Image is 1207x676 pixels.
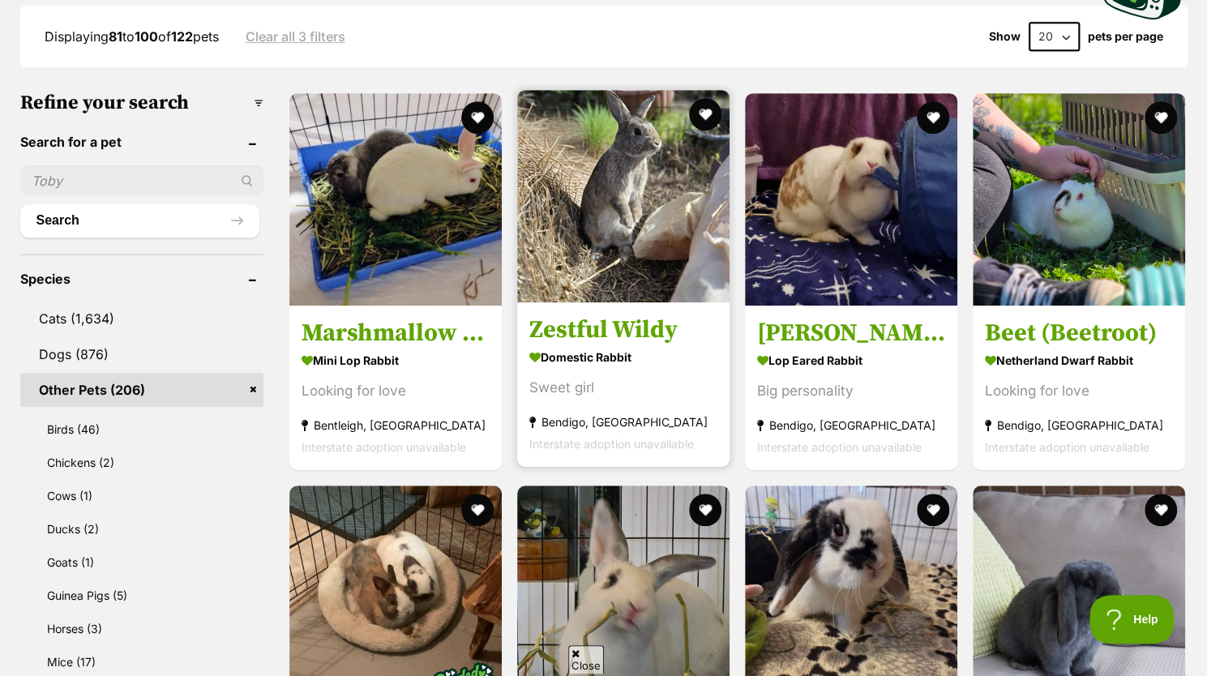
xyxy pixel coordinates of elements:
[529,437,694,451] span: Interstate adoption unavailable
[20,165,263,196] input: Toby
[28,413,263,445] a: Birds (46)
[28,546,263,578] a: Goats (1)
[20,272,263,286] header: Species
[985,349,1173,372] strong: Netherland Dwarf Rabbit
[45,28,219,45] span: Displaying to of pets
[517,90,730,302] img: Zestful Wildy - Domestic Rabbit
[989,30,1021,43] span: Show
[568,645,604,674] span: Close
[171,28,193,45] strong: 122
[20,302,263,336] a: Cats (1,634)
[689,494,721,526] button: favourite
[28,580,263,611] a: Guinea Pigs (5)
[461,494,494,526] button: favourite
[757,318,945,349] h3: [PERSON_NAME]
[757,440,922,454] span: Interstate adoption unavailable
[757,349,945,372] strong: Lop Eared Rabbit
[20,92,263,114] h3: Refine your search
[28,447,263,478] a: Chickens (2)
[529,377,717,399] div: Sweet girl
[973,306,1185,470] a: Beet (Beetroot) Netherland Dwarf Rabbit Looking for love Bendigo, [GEOGRAPHIC_DATA] Interstate ad...
[302,318,490,349] h3: Marshmallow & Stormy
[529,314,717,345] h3: Zestful Wildy
[28,513,263,545] a: Ducks (2)
[289,306,502,470] a: Marshmallow & Stormy Mini Lop Rabbit Looking for love Bentleigh, [GEOGRAPHIC_DATA] Interstate ado...
[985,440,1149,454] span: Interstate adoption unavailable
[302,414,490,436] strong: Bentleigh, [GEOGRAPHIC_DATA]
[302,440,466,454] span: Interstate adoption unavailable
[135,28,158,45] strong: 100
[20,204,259,237] button: Search
[985,414,1173,436] strong: Bendigo, [GEOGRAPHIC_DATA]
[529,345,717,369] strong: Domestic Rabbit
[20,337,263,371] a: Dogs (876)
[757,414,945,436] strong: Bendigo, [GEOGRAPHIC_DATA]
[289,93,502,306] img: Marshmallow & Stormy - Mini Lop Rabbit
[302,380,490,402] div: Looking for love
[985,318,1173,349] h3: Beet (Beetroot)
[302,349,490,372] strong: Mini Lop Rabbit
[1088,30,1163,43] label: pets per page
[28,480,263,511] a: Cows (1)
[1089,595,1175,644] iframe: Help Scout Beacon - Open
[917,101,949,134] button: favourite
[917,494,949,526] button: favourite
[985,380,1173,402] div: Looking for love
[109,28,122,45] strong: 81
[745,306,957,470] a: [PERSON_NAME] Lop Eared Rabbit Big personality Bendigo, [GEOGRAPHIC_DATA] Interstate adoption una...
[517,302,730,467] a: Zestful Wildy Domestic Rabbit Sweet girl Bendigo, [GEOGRAPHIC_DATA] Interstate adoption unavailable
[745,93,957,306] img: Sophie - Lop Eared Rabbit
[20,373,263,407] a: Other Pets (206)
[20,135,263,149] header: Search for a pet
[689,98,721,130] button: favourite
[461,101,494,134] button: favourite
[973,93,1185,306] img: Beet (Beetroot) - Netherland Dwarf Rabbit
[28,613,263,644] a: Horses (3)
[529,411,717,433] strong: Bendigo, [GEOGRAPHIC_DATA]
[1145,494,1178,526] button: favourite
[757,380,945,402] div: Big personality
[246,29,345,44] a: Clear all 3 filters
[1145,101,1178,134] button: favourite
